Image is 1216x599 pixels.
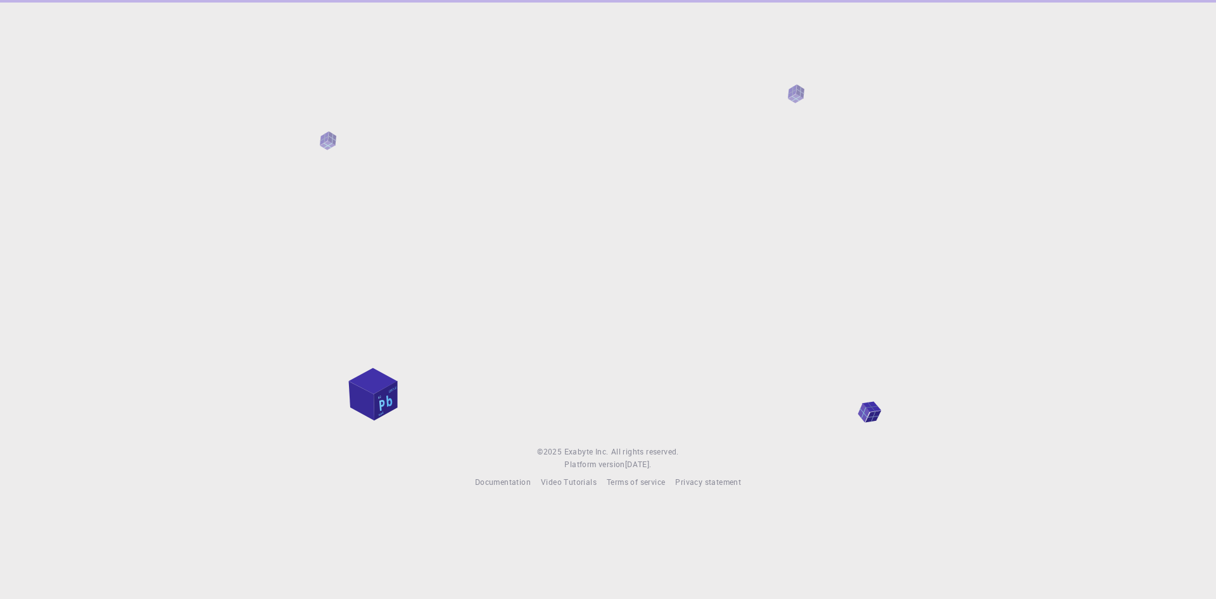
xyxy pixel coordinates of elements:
[475,476,531,489] a: Documentation
[541,477,597,487] span: Video Tutorials
[607,476,665,489] a: Terms of service
[675,477,741,487] span: Privacy statement
[675,476,741,489] a: Privacy statement
[541,476,597,489] a: Video Tutorials
[607,477,665,487] span: Terms of service
[564,446,609,458] a: Exabyte Inc.
[475,477,531,487] span: Documentation
[625,458,652,471] a: [DATE].
[625,459,652,469] span: [DATE] .
[537,446,564,458] span: © 2025
[564,446,609,456] span: Exabyte Inc.
[611,446,679,458] span: All rights reserved.
[564,458,624,471] span: Platform version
